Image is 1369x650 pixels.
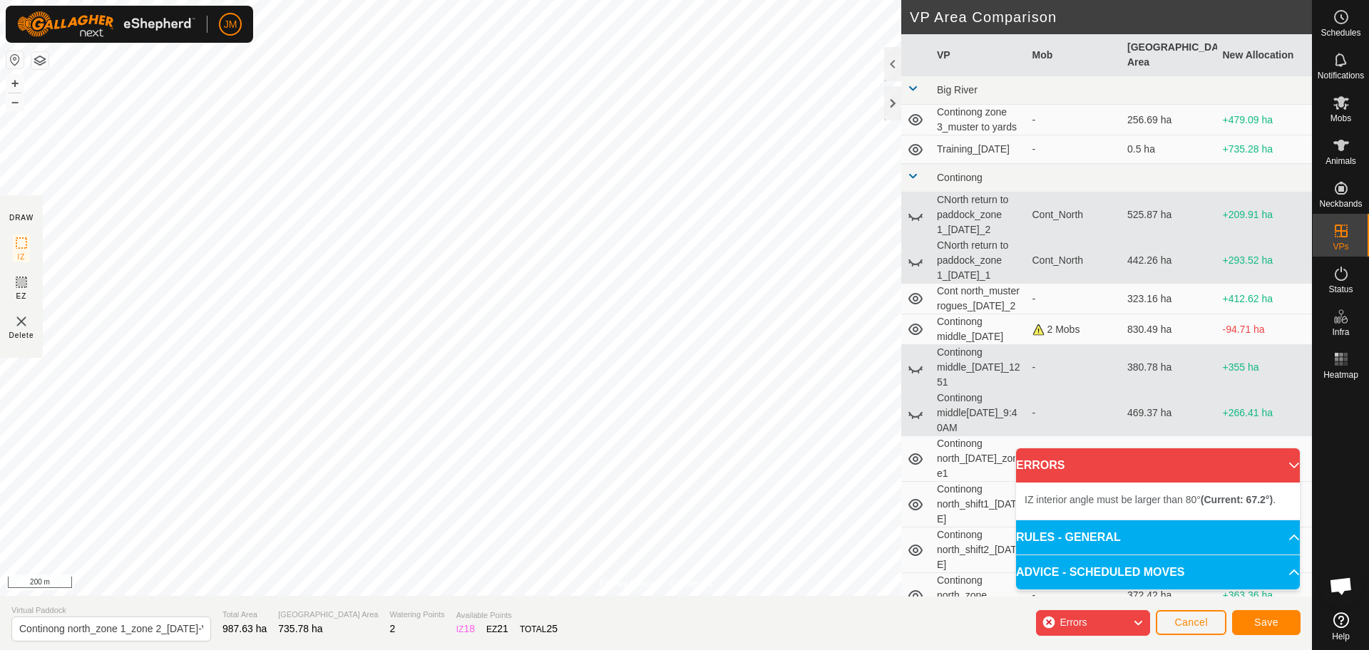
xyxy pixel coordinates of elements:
[1016,483,1300,520] p-accordion-content: ERRORS
[1025,494,1276,505] span: IZ interior angle must be larger than 80° .
[1032,322,1117,337] div: 2 Mobs
[1321,29,1360,37] span: Schedules
[1217,436,1313,482] td: +428.59 ha
[1323,371,1358,379] span: Heatmap
[1122,192,1217,238] td: 525.87 ha
[1027,34,1122,76] th: Mob
[463,623,475,634] span: 18
[1032,207,1117,222] div: Cont_North
[1122,34,1217,76] th: [GEOGRAPHIC_DATA] Area
[931,105,1027,135] td: Continong zone 3_muster to yards
[1326,157,1356,165] span: Animals
[546,623,558,634] span: 25
[1217,284,1313,314] td: +412.62 ha
[6,51,24,68] button: Reset Map
[9,212,34,223] div: DRAW
[389,623,395,634] span: 2
[1313,607,1369,646] a: Help
[1032,292,1117,306] div: -
[17,11,195,37] img: Gallagher Logo
[1217,238,1313,284] td: +293.52 ha
[1318,71,1364,80] span: Notifications
[1032,406,1117,421] div: -
[931,135,1027,164] td: Training_[DATE]
[9,330,34,341] span: Delete
[1016,457,1065,474] span: ERRORS
[1122,345,1217,391] td: 380.78 ha
[1016,529,1121,546] span: RULES - GENERAL
[1032,113,1117,128] div: -
[931,238,1027,284] td: CNorth return to paddock_zone 1_[DATE]_1
[931,482,1027,527] td: Continong north_shift1_[DATE]
[1016,448,1300,483] p-accordion-header: ERRORS
[937,84,978,96] span: Big River
[1217,192,1313,238] td: +209.91 ha
[1016,564,1184,581] span: ADVICE - SCHEDULED MOVES
[456,621,475,636] div: IZ
[486,621,508,636] div: EZ
[1122,284,1217,314] td: 323.16 ha
[497,623,508,634] span: 21
[1333,242,1348,251] span: VPs
[1254,617,1278,628] span: Save
[1174,617,1208,628] span: Cancel
[1217,391,1313,436] td: +266.41 ha
[1122,135,1217,164] td: 0.5 ha
[937,172,983,183] span: Continong
[1232,610,1301,635] button: Save
[389,609,444,621] span: Watering Points
[931,34,1027,76] th: VP
[224,17,237,32] span: JM
[931,192,1027,238] td: CNorth return to paddock_zone 1_[DATE]_2
[1032,142,1117,157] div: -
[1032,588,1117,603] div: -
[1122,573,1217,619] td: 372.42 ha
[1319,200,1362,208] span: Neckbands
[600,577,653,590] a: Privacy Policy
[1332,632,1350,641] span: Help
[18,252,26,262] span: IZ
[278,623,322,634] span: 735.78 ha
[1201,494,1273,505] b: (Current: 67.2°)
[13,313,30,330] img: VP
[1122,105,1217,135] td: 256.69 ha
[1330,114,1351,123] span: Mobs
[6,93,24,110] button: –
[1217,345,1313,391] td: +355 ha
[1217,135,1313,164] td: +735.28 ha
[456,609,558,621] span: Available Points
[910,9,1312,26] h2: VP Area Comparison
[520,621,558,636] div: TOTAL
[11,604,211,617] span: Virtual Paddock
[1320,564,1363,607] div: Open chat
[931,284,1027,314] td: Cont north_muster rogues_[DATE]_2
[1122,238,1217,284] td: 442.26 ha
[1217,34,1313,76] th: New Allocation
[1156,610,1226,635] button: Cancel
[670,577,712,590] a: Contact Us
[1032,253,1117,268] div: Cont_North
[931,527,1027,573] td: Continong north_shift2_[DATE]
[931,314,1027,345] td: Continong middle_[DATE]
[278,609,378,621] span: [GEOGRAPHIC_DATA] Area
[931,345,1027,391] td: Continong middle_[DATE]_1251
[1217,314,1313,345] td: -94.71 ha
[1122,436,1217,482] td: 307.19 ha
[1016,555,1300,589] p-accordion-header: ADVICE - SCHEDULED MOVES
[31,52,48,69] button: Map Layers
[1122,391,1217,436] td: 469.37 ha
[931,436,1027,482] td: Continong north_[DATE]_zone1
[1328,285,1353,294] span: Status
[222,609,267,621] span: Total Area
[1016,520,1300,554] p-accordion-header: RULES - GENERAL
[1060,617,1087,628] span: Errors
[931,391,1027,436] td: Continong middle[DATE]_9:40AM
[1217,573,1313,619] td: +363.36 ha
[222,623,267,634] span: 987.63 ha
[931,573,1027,619] td: Continong north_zone 1_[DATE]
[1122,314,1217,345] td: 830.49 ha
[16,291,27,301] span: EZ
[6,75,24,92] button: +
[1217,105,1313,135] td: +479.09 ha
[1332,328,1349,336] span: Infra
